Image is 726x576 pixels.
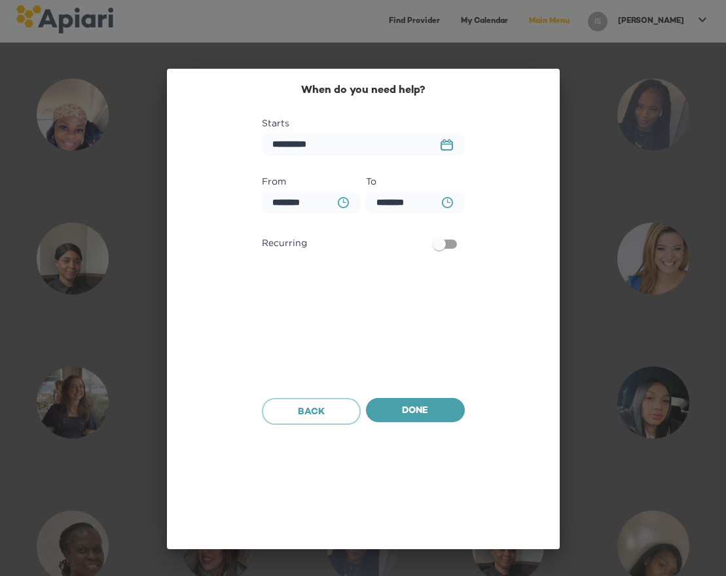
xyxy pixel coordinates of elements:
label: Starts [262,115,465,131]
span: Done [376,403,454,420]
button: Back [262,398,361,425]
label: To [366,173,465,189]
h2: When do you need help? [262,84,465,97]
span: Back [273,405,350,421]
button: Done [366,398,465,423]
span: Recurring [262,235,307,251]
label: From [262,173,361,189]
